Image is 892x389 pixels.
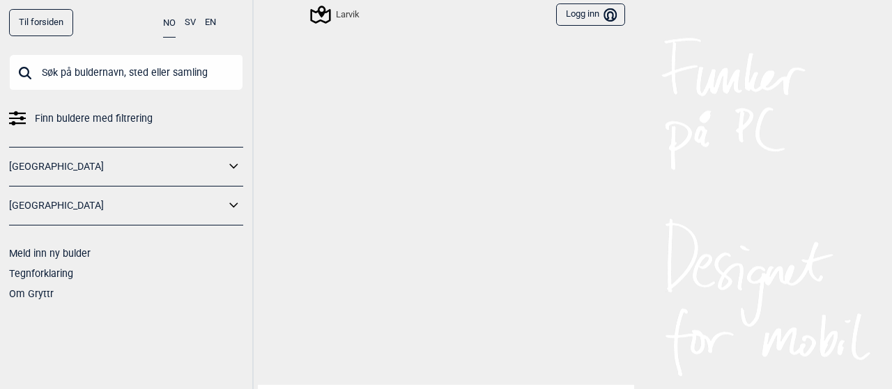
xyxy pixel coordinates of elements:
[556,3,625,26] button: Logg inn
[35,109,153,129] span: Finn buldere med filtrering
[185,9,196,36] button: SV
[163,9,176,38] button: NO
[9,268,73,279] a: Tegnforklaring
[312,6,360,23] div: Larvik
[9,288,54,299] a: Om Gryttr
[9,9,73,36] a: Til forsiden
[9,196,225,216] a: [GEOGRAPHIC_DATA]
[205,9,216,36] button: EN
[9,248,91,259] a: Meld inn ny bulder
[9,157,225,177] a: [GEOGRAPHIC_DATA]
[9,109,243,129] a: Finn buldere med filtrering
[9,54,243,90] input: Søk på buldernavn, sted eller samling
